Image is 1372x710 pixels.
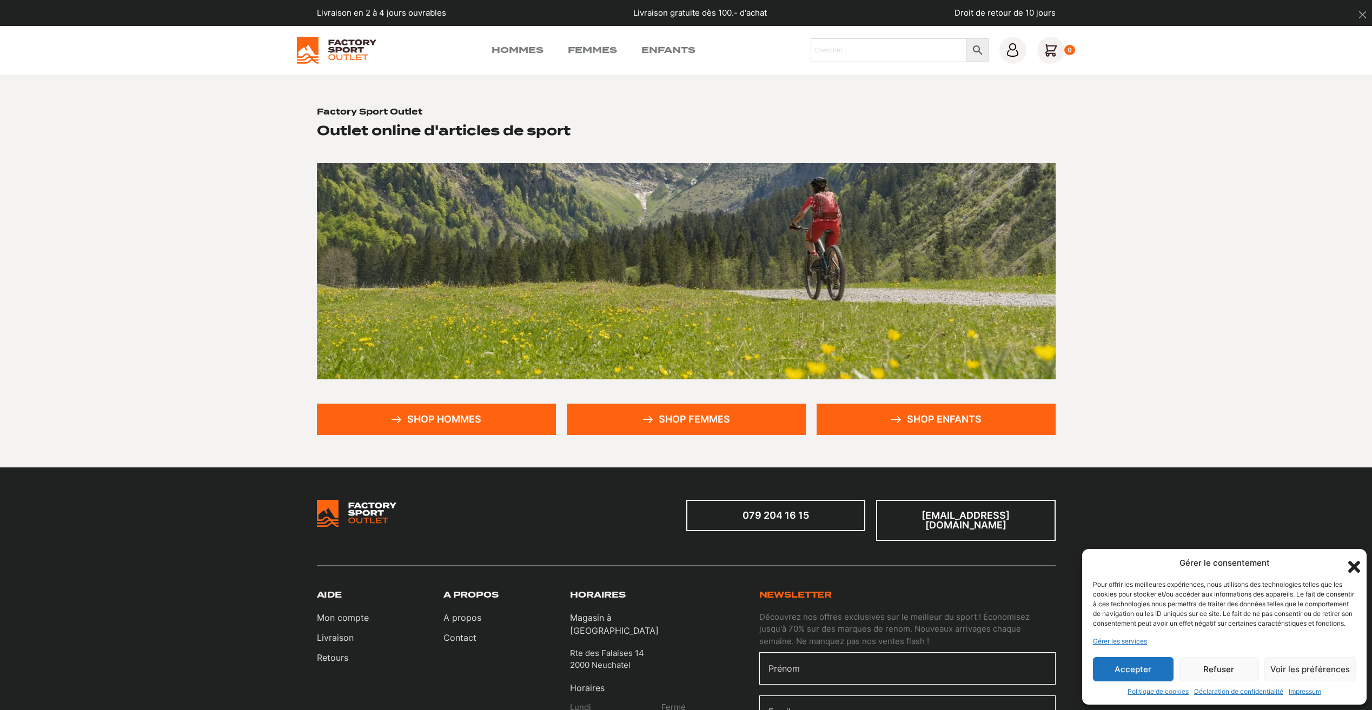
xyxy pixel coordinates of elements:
[633,7,767,19] p: Livraison gratuite dès 100.- d'achat
[570,611,686,637] p: Magasin à [GEOGRAPHIC_DATA]
[317,611,369,624] a: Mon compte
[955,7,1056,19] p: Droit de retour de 10 jours
[443,611,481,624] a: A propos
[317,122,571,139] h2: Outlet online d'articles de sport
[1093,657,1174,681] button: Accepter
[492,44,544,57] a: Hommes
[1289,687,1321,696] a: Impressum
[317,404,556,435] a: Shop hommes
[1345,558,1356,568] div: Fermer la boîte de dialogue
[1264,657,1356,681] button: Voir les préférences
[443,631,481,644] a: Contact
[317,631,369,644] a: Livraison
[567,404,806,435] a: Shop femmes
[570,590,626,601] h3: Horaires
[317,500,396,527] img: Bricks Woocommerce Starter
[759,590,832,601] h3: Newsletter
[1093,580,1355,628] div: Pour offrir les meilleures expériences, nous utilisons des technologies telles que les cookies po...
[1093,637,1147,646] a: Gérer les services
[1064,45,1076,56] div: 0
[317,590,342,601] h3: Aide
[570,647,644,672] p: Rte des Falaises 14 2000 Neuchatel
[1353,5,1372,24] button: dismiss
[811,38,966,62] input: Chercher
[1194,687,1283,696] a: Déclaration de confidentialité
[317,7,446,19] p: Livraison en 2 à 4 jours ouvrables
[317,651,369,664] a: Retours
[641,44,695,57] a: Enfants
[568,44,617,57] a: Femmes
[1179,557,1270,570] div: Gérer le consentement
[686,500,866,531] a: 079 204 16 15
[297,37,376,64] img: Factory Sport Outlet
[876,500,1056,541] a: [EMAIL_ADDRESS][DOMAIN_NAME]
[443,590,499,601] h3: A propos
[317,107,422,118] h1: Factory Sport Outlet
[817,404,1056,435] a: Shop enfants
[570,681,686,701] p: Horaires
[1128,687,1189,696] a: Politique de cookies
[1179,657,1260,681] button: Refuser
[759,611,1056,648] p: Découvrez nos offres exclusives sur le meilleur du sport ! Économisez jusqu'à 70% sur des marques...
[759,652,1056,685] input: Prénom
